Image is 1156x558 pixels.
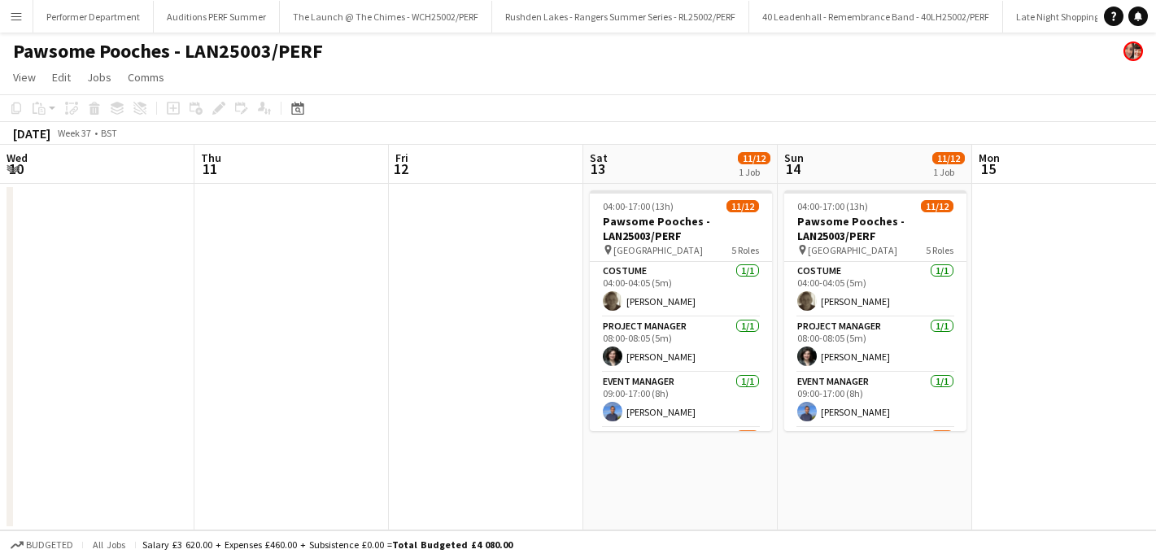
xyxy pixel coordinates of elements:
button: Budgeted [8,536,76,554]
span: 11/12 [726,200,759,212]
span: 11/12 [932,152,965,164]
span: Thu [201,150,221,165]
a: Edit [46,67,77,88]
span: Budgeted [26,539,73,551]
span: Total Budgeted £4 080.00 [392,538,513,551]
span: 12 [393,159,408,178]
span: Mon [979,150,1000,165]
app-card-role: Costume1/104:00-04:05 (5m)[PERSON_NAME] [590,262,772,317]
div: [DATE] [13,125,50,142]
span: 14 [782,159,804,178]
span: [GEOGRAPHIC_DATA] [613,244,703,256]
app-card-role: Event Manager1/109:00-17:00 (8h)[PERSON_NAME] [784,373,966,428]
span: 11/12 [921,200,953,212]
button: Auditions PERF Summer [154,1,280,33]
span: 11 [198,159,221,178]
span: [GEOGRAPHIC_DATA] [808,244,897,256]
button: Performer Department [33,1,154,33]
a: View [7,67,42,88]
h1: Pawsome Pooches - LAN25003/PERF [13,39,323,63]
app-job-card: 04:00-17:00 (13h)11/12Pawsome Pooches - LAN25003/PERF [GEOGRAPHIC_DATA]5 RolesCostume1/104:00-04:... [590,190,772,431]
app-card-role: Project Manager1/108:00-08:05 (5m)[PERSON_NAME] [784,317,966,373]
span: 10 [4,159,28,178]
h3: Pawsome Pooches - LAN25003/PERF [590,214,772,243]
a: Jobs [81,67,118,88]
app-card-role: Costume1/104:00-04:05 (5m)[PERSON_NAME] [784,262,966,317]
button: 40 Leadenhall - Remembrance Band - 40LH25002/PERF [749,1,1003,33]
app-job-card: 04:00-17:00 (13h)11/12Pawsome Pooches - LAN25003/PERF [GEOGRAPHIC_DATA]5 RolesCostume1/104:00-04:... [784,190,966,431]
span: Sat [590,150,608,165]
div: 1 Job [933,166,964,178]
span: 04:00-17:00 (13h) [797,200,868,212]
app-user-avatar: Performer Department [1123,41,1143,61]
h3: Pawsome Pooches - LAN25003/PERF [784,214,966,243]
span: 5 Roles [926,244,953,256]
span: Jobs [87,70,111,85]
button: Rushden Lakes - Rangers Summer Series - RL25002/PERF [492,1,749,33]
span: Sun [784,150,804,165]
span: Week 37 [54,127,94,139]
span: Wed [7,150,28,165]
span: Fri [395,150,408,165]
button: The Launch @ The Chimes - WCH25002/PERF [280,1,492,33]
app-card-role: Event Manager1/109:00-17:00 (8h)[PERSON_NAME] [590,373,772,428]
span: 5 Roles [731,244,759,256]
span: All jobs [89,538,129,551]
span: View [13,70,36,85]
span: Comms [128,70,164,85]
span: 04:00-17:00 (13h) [603,200,674,212]
a: Comms [121,67,171,88]
span: 11/12 [738,152,770,164]
span: Edit [52,70,71,85]
div: BST [101,127,117,139]
span: 15 [976,159,1000,178]
app-card-role: Project Manager1/108:00-08:05 (5m)[PERSON_NAME] [590,317,772,373]
span: 13 [587,159,608,178]
div: Salary £3 620.00 + Expenses £460.00 + Subsistence £0.00 = [142,538,513,551]
div: 1 Job [739,166,770,178]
